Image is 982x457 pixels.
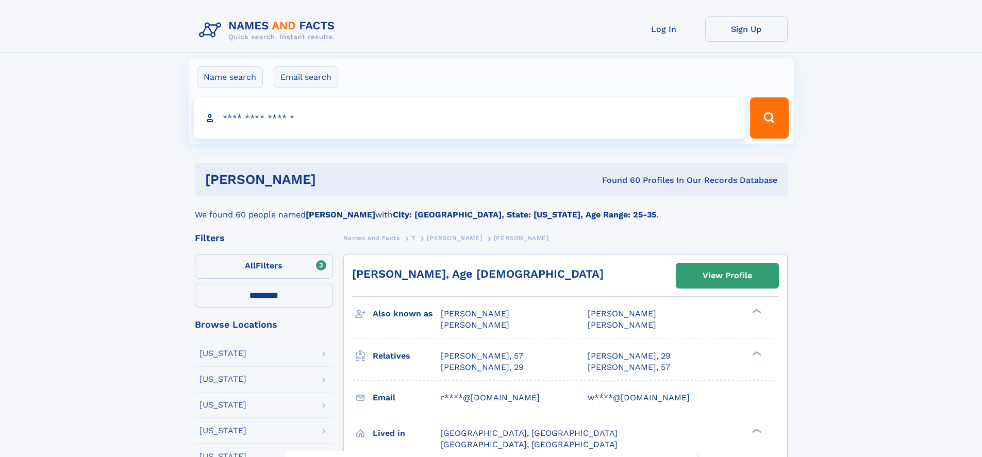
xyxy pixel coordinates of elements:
[199,375,246,383] div: [US_STATE]
[343,231,400,244] a: Names and Facts
[427,231,482,244] a: [PERSON_NAME]
[194,97,746,139] input: search input
[588,320,656,330] span: [PERSON_NAME]
[623,16,705,42] a: Log In
[373,425,441,442] h3: Lived in
[441,362,524,373] a: [PERSON_NAME], 29
[750,97,788,139] button: Search Button
[195,254,333,279] label: Filters
[195,320,333,329] div: Browse Locations
[703,264,752,287] div: View Profile
[705,16,788,42] a: Sign Up
[197,66,263,88] label: Name search
[459,175,777,186] div: Found 60 Profiles In Our Records Database
[588,309,656,318] span: [PERSON_NAME]
[195,233,333,243] div: Filters
[588,362,670,373] a: [PERSON_NAME], 57
[411,231,415,244] a: T
[373,347,441,365] h3: Relatives
[195,16,343,44] img: Logo Names and Facts
[441,350,523,362] a: [PERSON_NAME], 57
[373,389,441,407] h3: Email
[676,263,778,288] a: View Profile
[411,234,415,242] span: T
[750,427,762,434] div: ❯
[494,234,549,242] span: [PERSON_NAME]
[441,309,509,318] span: [PERSON_NAME]
[393,210,656,219] b: City: [GEOGRAPHIC_DATA], State: [US_STATE], Age Range: 25-35
[441,428,618,438] span: [GEOGRAPHIC_DATA], [GEOGRAPHIC_DATA]
[199,427,246,435] div: [US_STATE]
[373,305,441,323] h3: Also known as
[750,308,762,315] div: ❯
[199,349,246,358] div: [US_STATE]
[750,350,762,357] div: ❯
[195,196,788,221] div: We found 60 people named with .
[352,267,604,280] a: [PERSON_NAME], Age [DEMOGRAPHIC_DATA]
[427,234,482,242] span: [PERSON_NAME]
[205,173,459,186] h1: [PERSON_NAME]
[306,210,375,219] b: [PERSON_NAME]
[588,350,671,362] a: [PERSON_NAME], 29
[245,261,256,270] span: All
[199,401,246,409] div: [US_STATE]
[441,439,618,449] span: [GEOGRAPHIC_DATA], [GEOGRAPHIC_DATA]
[441,320,509,330] span: [PERSON_NAME]
[274,66,338,88] label: Email search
